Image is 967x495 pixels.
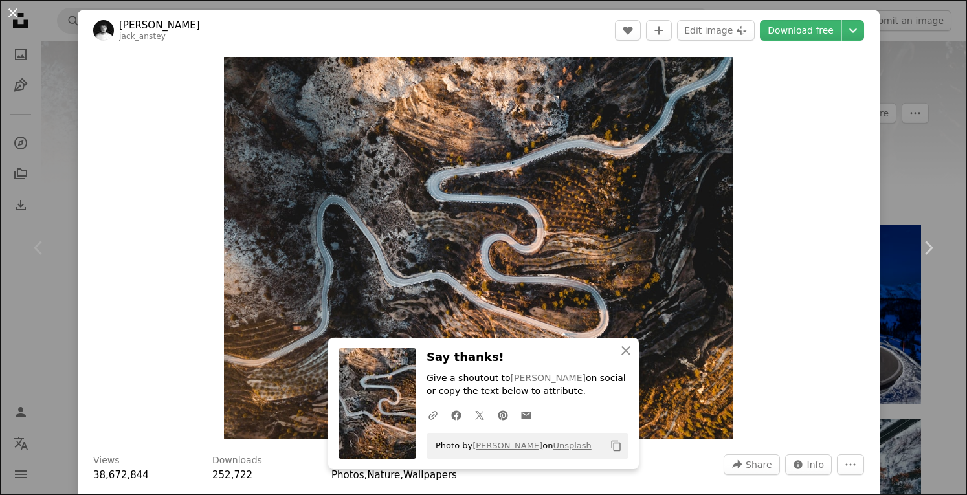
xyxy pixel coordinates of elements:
[785,454,832,475] button: Stats about this image
[472,441,542,450] a: [PERSON_NAME]
[93,469,149,481] span: 38,672,844
[119,19,200,32] a: [PERSON_NAME]
[515,402,538,428] a: Share over email
[212,454,262,467] h3: Downloads
[224,57,733,439] img: aerial photography of road
[119,32,166,41] a: jack_anstey
[615,20,641,41] button: Like
[367,469,400,481] a: Nature
[842,20,864,41] button: Choose download size
[746,455,772,474] span: Share
[331,469,364,481] a: Photos
[224,57,733,439] button: Zoom in on this image
[889,186,967,310] a: Next
[364,469,368,481] span: ,
[605,435,627,457] button: Copy to clipboard
[427,372,628,398] p: Give a shoutout to on social or copy the text below to attribute.
[511,373,586,383] a: [PERSON_NAME]
[93,20,114,41] img: Go to Jack Anstey's profile
[837,454,864,475] button: More Actions
[429,435,592,456] span: Photo by on
[445,402,468,428] a: Share on Facebook
[403,469,457,481] a: Wallpapers
[400,469,403,481] span: ,
[807,455,825,474] span: Info
[677,20,755,41] button: Edit image
[646,20,672,41] button: Add to Collection
[553,441,591,450] a: Unsplash
[760,20,841,41] a: Download free
[427,348,628,367] h3: Say thanks!
[491,402,515,428] a: Share on Pinterest
[468,402,491,428] a: Share on Twitter
[93,454,120,467] h3: Views
[212,469,252,481] span: 252,722
[724,454,779,475] button: Share this image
